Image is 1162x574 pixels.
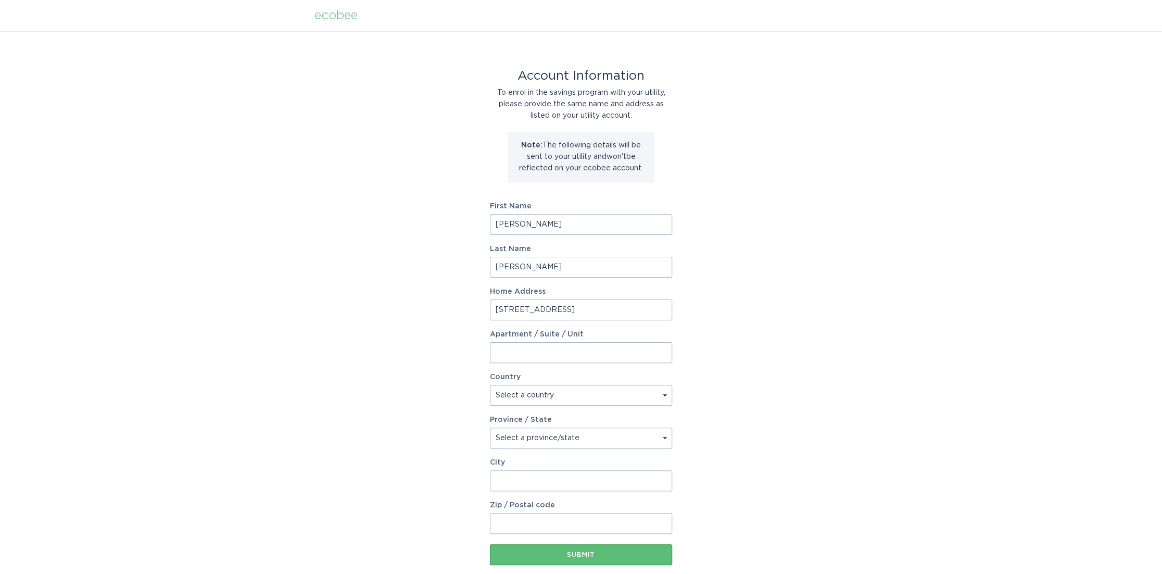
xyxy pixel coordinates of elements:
[490,459,672,466] label: City
[521,142,542,149] strong: Note:
[490,203,672,210] label: First Name
[490,373,521,381] label: Country
[490,245,672,253] label: Last Name
[490,288,672,295] label: Home Address
[490,502,672,509] label: Zip / Postal code
[516,140,646,174] p: The following details will be sent to your utility and won't be reflected on your ecobee account.
[490,87,672,121] div: To enrol in the savings program with your utility, please provide the same name and address as li...
[490,70,672,82] div: Account Information
[490,331,672,338] label: Apartment / Suite / Unit
[490,416,552,423] label: Province / State
[495,552,667,558] div: Submit
[490,544,672,565] button: Submit
[314,10,358,21] div: ecobee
